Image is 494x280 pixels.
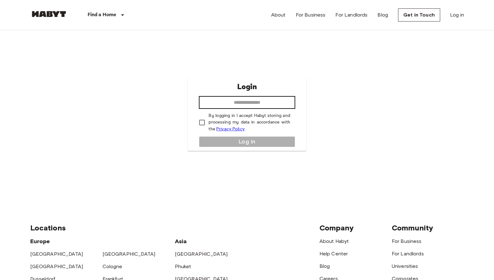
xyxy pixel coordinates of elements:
a: [GEOGRAPHIC_DATA] [175,251,228,257]
span: Locations [30,223,66,232]
p: Find a Home [88,11,117,19]
p: By logging in I accept Habyt storing and processing my data in accordance with the [209,113,290,133]
a: Privacy Policy [216,126,245,132]
a: Phuket [175,263,191,269]
a: For Landlords [392,251,424,257]
a: For Business [295,11,325,19]
a: Blog [377,11,388,19]
a: For Landlords [335,11,367,19]
img: Habyt [30,11,68,17]
a: [GEOGRAPHIC_DATA] [30,251,83,257]
a: Get in Touch [398,8,440,22]
a: [GEOGRAPHIC_DATA] [30,263,83,269]
a: Help Center [319,251,348,257]
a: About [271,11,286,19]
span: Community [392,223,433,232]
a: Cologne [103,263,122,269]
span: Asia [175,238,187,245]
a: For Business [392,238,422,244]
a: Log in [450,11,464,19]
span: Company [319,223,354,232]
span: Europe [30,238,50,245]
p: Login [237,81,257,93]
a: Universities [392,263,418,269]
a: Blog [319,263,330,269]
a: [GEOGRAPHIC_DATA] [103,251,156,257]
a: About Habyt [319,238,349,244]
